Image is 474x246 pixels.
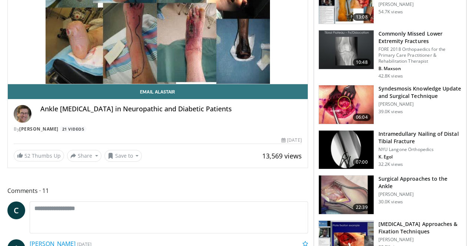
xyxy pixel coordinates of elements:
[353,13,371,21] span: 13:08
[378,85,462,100] h3: Syndesmosis Knowledge Update and Surgical Technique
[14,105,31,123] img: Avatar
[8,84,308,99] a: Email Alastair
[378,101,462,107] p: [PERSON_NAME]
[14,150,64,161] a: 52 Thumbs Up
[353,114,371,121] span: 06:04
[378,147,462,152] p: NYU Langone Orthopedics
[319,131,374,169] img: Egol_IM_1.png.150x105_q85_crop-smart_upscale.jpg
[318,175,462,214] a: 22:39 Surgical Approaches to the Ankle [PERSON_NAME] 30.0K views
[378,237,462,243] p: [PERSON_NAME]
[378,109,403,115] p: 39.0K views
[353,204,371,211] span: 22:39
[319,85,374,124] img: XzOTlMlQSGUnbGTX4xMDoxOjBzMTt2bJ.150x105_q85_crop-smart_upscale.jpg
[319,176,374,214] img: 27463190-6349-4d0c-bdb3-f372be2c3ba7.150x105_q85_crop-smart_upscale.jpg
[378,175,462,190] h3: Surgical Approaches to the Ankle
[378,9,403,15] p: 54.7K views
[378,130,462,145] h3: Intramedullary Nailing of Distal Tibial Fracture
[378,199,403,205] p: 30.0K views
[7,201,25,219] a: C
[378,220,462,235] h3: [MEDICAL_DATA] Approaches & Fixation Techniques
[19,126,59,132] a: [PERSON_NAME]
[378,191,462,197] p: [PERSON_NAME]
[319,30,374,69] img: 4aa379b6-386c-4fb5-93ee-de5617843a87.150x105_q85_crop-smart_upscale.jpg
[378,30,462,45] h3: Commonly Missed Lower Extremity Fractures
[378,161,403,167] p: 32.2K views
[378,46,462,64] p: FORE 2018 Orthopaedics for the Primary Care Practitioner & Rehabilitation Therapist
[353,59,371,66] span: 10:48
[60,126,87,132] a: 21 Videos
[378,154,462,160] p: K. Egol
[318,130,462,170] a: 07:00 Intramedullary Nailing of Distal Tibial Fracture NYU Langone Orthopedics K. Egol 32.2K views
[67,150,101,162] button: Share
[40,105,302,113] h4: Ankle [MEDICAL_DATA] in Neuropathic and Diabetic Patients
[281,137,301,144] div: [DATE]
[353,158,371,166] span: 07:00
[14,126,302,132] div: By
[378,1,462,7] p: [PERSON_NAME]
[378,66,462,72] p: B. Maxson
[378,73,403,79] p: 42.8K views
[318,30,462,79] a: 10:48 Commonly Missed Lower Extremity Fractures FORE 2018 Orthopaedics for the Primary Care Pract...
[24,152,30,159] span: 52
[262,151,302,160] span: 13,569 views
[318,85,462,124] a: 06:04 Syndesmosis Knowledge Update and Surgical Technique [PERSON_NAME] 39.0K views
[7,186,308,196] span: Comments 11
[104,150,142,162] button: Save to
